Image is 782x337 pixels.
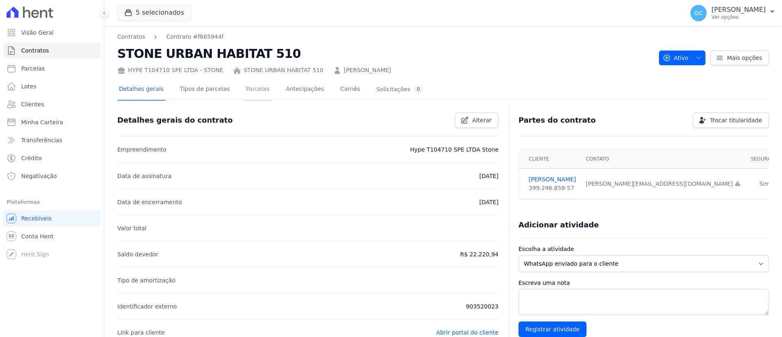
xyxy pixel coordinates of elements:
[244,66,323,75] a: STONE URBAN HABITAT 510
[344,66,391,75] a: [PERSON_NAME]
[3,24,101,41] a: Visão Geral
[21,118,63,126] span: Minha Carteira
[117,33,145,41] a: Contratos
[21,232,53,240] span: Conta Hent
[3,78,101,95] a: Lotes
[117,249,158,259] p: Saldo devedor
[472,116,492,124] span: Alterar
[684,2,782,24] button: GC [PERSON_NAME] Ver opções
[117,44,652,63] h2: STONE URBAN HABITAT 510
[466,302,499,311] p: 903520023
[529,184,576,192] div: 399.246.858-57
[3,168,101,184] a: Negativação
[117,115,233,125] h3: Detalhes gerais do contrato
[21,82,37,90] span: Lotes
[413,86,423,93] div: 0
[518,220,599,230] h3: Adicionar atividade
[518,322,586,337] input: Registrar atividade
[117,223,147,233] p: Valor total
[3,96,101,112] a: Clientes
[21,46,49,55] span: Contratos
[166,33,224,41] a: Contrato #f665944f
[117,197,182,207] p: Data de encerramento
[21,100,44,108] span: Clientes
[693,112,769,128] a: Trocar titularidade
[712,14,766,20] p: Ver opções
[7,197,97,207] div: Plataformas
[663,51,689,65] span: Ativo
[479,171,499,181] p: [DATE]
[581,150,746,169] th: Contato
[659,51,706,65] button: Ativo
[529,175,576,184] a: [PERSON_NAME]
[436,329,499,336] a: Abrir portal do cliente
[3,60,101,77] a: Parcelas
[586,180,741,188] div: [PERSON_NAME][EMAIL_ADDRESS][DOMAIN_NAME]
[3,114,101,130] a: Minha Carteira
[3,228,101,244] a: Conta Hent
[710,116,762,124] span: Trocar titularidade
[518,115,596,125] h3: Partes do contrato
[518,245,769,253] label: Escolha a atividade
[3,42,101,59] a: Contratos
[460,249,499,259] p: R$ 22.220,94
[117,171,171,181] p: Data de assinatura
[3,132,101,148] a: Transferências
[117,33,224,41] nav: Breadcrumb
[117,145,167,154] p: Empreendimento
[455,112,499,128] a: Alterar
[178,79,231,101] a: Tipos de parcelas
[21,154,42,162] span: Crédito
[410,145,499,154] p: Hype T104710 SPE LTDA Stone
[694,10,703,16] span: GC
[244,79,271,101] a: Parcelas
[712,6,766,14] p: [PERSON_NAME]
[3,210,101,227] a: Recebíveis
[21,172,57,180] span: Negativação
[479,197,499,207] p: [DATE]
[376,86,423,93] div: Solicitações
[117,302,177,311] p: Identificador externo
[519,150,581,169] th: Cliente
[21,29,54,37] span: Visão Geral
[710,51,769,65] a: Mais opções
[727,54,762,62] span: Mais opções
[518,279,769,287] label: Escreva uma nota
[117,33,652,41] nav: Breadcrumb
[338,79,362,101] a: Carnês
[117,79,165,101] a: Detalhes gerais
[21,64,45,73] span: Parcelas
[117,275,176,285] p: Tipo de amortização
[375,79,425,101] a: Solicitações0
[21,214,52,222] span: Recebíveis
[117,66,223,75] div: HYPE T104710 SPE LTDA - STONE
[284,79,326,101] a: Antecipações
[21,136,62,144] span: Transferências
[3,150,101,166] a: Crédito
[117,5,191,20] button: 5 selecionados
